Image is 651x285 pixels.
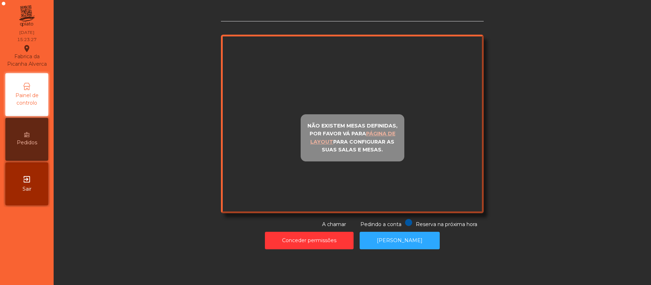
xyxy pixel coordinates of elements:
span: Sair [23,185,31,193]
p: Não existem mesas definidas, por favor vá para para configurar as suas salas e mesas. [304,122,401,154]
div: 15:23:27 [17,36,36,43]
u: página de layout [310,130,395,145]
img: qpiato [18,4,35,29]
div: Fabrica da Picanha Alverca [6,44,48,68]
span: Painel de controlo [7,92,46,107]
button: Conceder permissões [265,232,354,249]
span: Pedidos [17,139,37,146]
div: [DATE] [19,29,34,36]
span: Reserva na próxima hora [416,221,477,227]
i: location_on [23,44,31,53]
span: Pedindo a conta [360,221,401,227]
span: A chamar [322,221,346,227]
button: [PERSON_NAME] [360,232,440,249]
i: exit_to_app [23,175,31,184]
